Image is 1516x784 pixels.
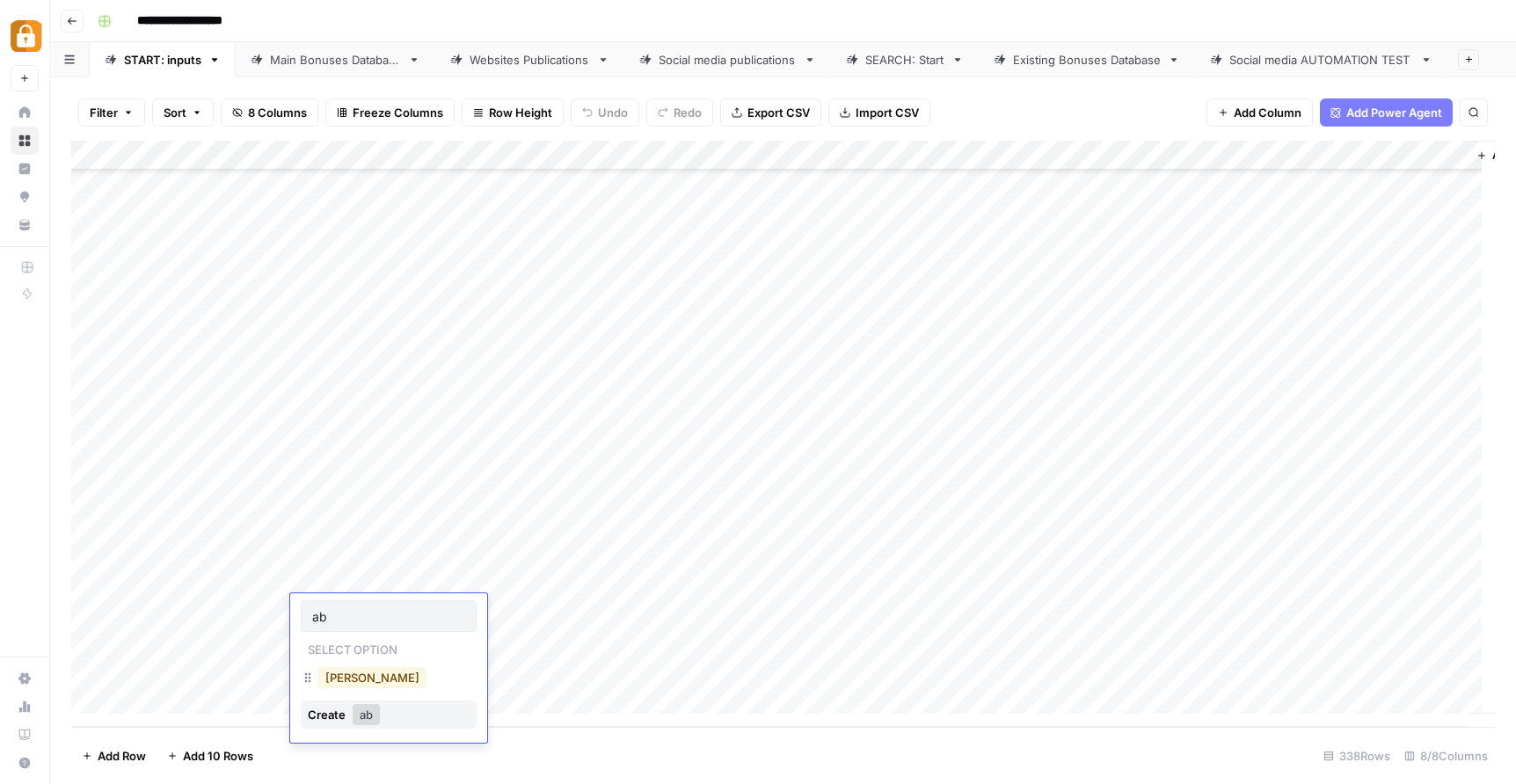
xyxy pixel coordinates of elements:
a: Your Data [11,211,39,239]
a: Learning Hub [11,721,39,749]
button: Add Power Agent [1320,98,1453,127]
button: Filter [78,98,145,127]
span: Undo [598,104,628,121]
span: Filter [90,104,118,121]
span: Freeze Columns [353,104,443,121]
button: Add Row [71,742,157,770]
div: Existing Bonuses Database [1013,51,1161,69]
a: Settings [11,664,39,693]
a: Main Bonuses Database [236,42,435,77]
button: Createab [301,701,477,729]
div: Websites Publications [470,51,590,69]
button: Add Column [1206,98,1313,127]
a: Social media AUTOMATION TEST [1195,42,1447,77]
div: Social media publications [659,51,797,69]
button: Import CSV [828,98,930,127]
a: Home [11,98,39,127]
button: Export CSV [720,98,821,127]
a: SEARCH: Start [831,42,979,77]
a: Usage [11,693,39,721]
div: START: inputs [124,51,201,69]
button: Row Height [462,98,564,127]
button: Redo [646,98,713,127]
a: Social media publications [624,42,831,77]
div: 338 Rows [1316,742,1397,770]
div: 8/8 Columns [1397,742,1495,770]
div: Main Bonuses Database [270,51,401,69]
button: Workspace: Adzz [11,14,39,58]
span: Sort [164,104,186,121]
a: Insights [11,155,39,183]
button: Undo [571,98,639,127]
button: [PERSON_NAME] [318,667,426,688]
span: Add Row [98,747,146,765]
div: Social media AUTOMATION TEST [1229,51,1413,69]
button: Freeze Columns [325,98,455,127]
button: Sort [152,98,214,127]
span: Add 10 Rows [183,747,253,765]
a: START: inputs [90,42,236,77]
span: Add Power Agent [1346,104,1442,121]
img: Adzz Logo [11,20,42,52]
a: Existing Bonuses Database [979,42,1195,77]
span: Row Height [489,104,552,121]
button: Add 10 Rows [157,742,264,770]
input: Search or create [312,608,465,624]
span: 8 Columns [248,104,307,121]
div: Create [308,701,349,729]
div: SEARCH: Start [865,51,944,69]
span: Import CSV [856,104,919,121]
a: Opportunities [11,183,39,211]
div: [PERSON_NAME] [301,664,477,695]
button: 8 Columns [221,98,318,127]
span: Add Column [1234,104,1301,121]
button: Help + Support [11,749,39,777]
a: Websites Publications [435,42,624,77]
a: Browse [11,127,39,155]
button: ab [353,704,380,725]
p: Select option [301,637,405,658]
span: Export CSV [747,104,810,121]
span: Redo [674,104,702,121]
